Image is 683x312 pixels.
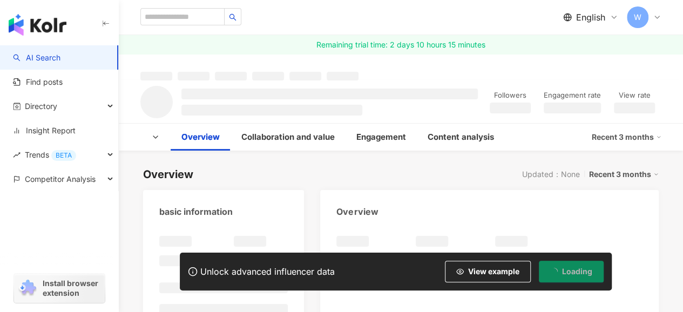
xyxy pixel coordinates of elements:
div: Engagement rate [544,90,601,101]
span: Install browser extension [43,279,102,298]
div: Recent 3 months [592,128,661,146]
div: Overview [336,206,378,218]
span: search [229,13,236,21]
a: chrome extensionInstall browser extension [14,274,105,303]
div: Followers [490,90,531,101]
a: Remaining trial time: 2 days 10 hours 15 minutes [119,35,683,55]
a: Find posts [13,77,63,87]
div: Unlock advanced influencer data [200,266,335,277]
div: basic information [159,206,233,218]
span: Trends [25,143,76,167]
div: Content analysis [428,131,494,144]
span: View example [468,267,519,276]
div: Recent 3 months [589,167,659,181]
span: Competitor Analysis [25,167,96,191]
div: View rate [614,90,655,101]
span: Loading [562,267,592,276]
button: View example [445,261,531,282]
div: Engagement [356,131,406,144]
div: Overview [143,167,193,182]
img: logo [9,14,66,36]
div: BETA [51,150,76,161]
img: chrome extension [17,280,38,297]
div: Overview [181,131,220,144]
div: Collaboration and value [241,131,335,144]
span: loading [549,267,558,276]
span: Directory [25,94,57,118]
div: Updated：None [522,170,580,179]
span: rise [13,151,21,159]
span: English [576,11,605,23]
button: Loading [539,261,604,282]
a: Insight Report [13,125,76,136]
span: W [634,11,641,23]
a: searchAI Search [13,52,60,63]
